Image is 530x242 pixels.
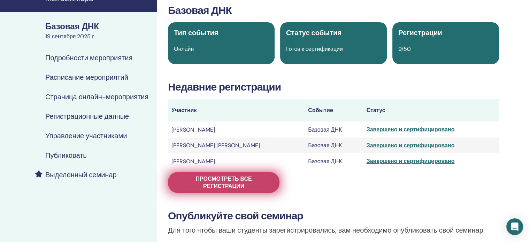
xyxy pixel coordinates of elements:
[171,107,197,114] font: Участник
[174,28,218,37] font: Тип события
[168,209,303,223] font: Опубликуйте свой семинар
[45,73,128,82] font: Расписание мероприятий
[45,170,117,179] font: Выделенный семинар
[45,53,132,62] font: Подробности мероприятия
[286,45,343,53] font: Готов к сертификации
[367,126,455,133] font: Завершено и сертифицировано
[45,21,99,32] font: Базовая ДНК
[168,172,279,193] a: Просмотреть все регистрации
[171,158,215,165] font: [PERSON_NAME]
[45,131,127,140] font: Управление участниками
[45,33,95,40] font: 19 сентября 2025 г.
[286,28,341,37] font: Статус события
[45,92,148,101] font: Страница онлайн-мероприятия
[398,28,442,37] font: Регистрации
[367,142,455,149] font: Завершено и сертифицировано
[168,80,281,94] font: Недавние регистрации
[367,107,385,114] font: Статус
[174,45,194,53] font: Онлайн
[168,226,485,235] font: Для того чтобы ваши студенты зарегистрировались, вам необходимо опубликовать свой семинар.
[308,107,333,114] font: Событие
[398,45,411,53] font: 9/50
[41,21,157,41] a: Базовая ДНК19 сентября 2025 г.
[45,151,87,160] font: Публиковать
[308,158,342,165] font: Базовая ДНК
[367,157,455,165] font: Завершено и сертифицировано
[45,112,129,121] font: Регистрационные данные
[171,142,260,149] font: [PERSON_NAME] [PERSON_NAME]
[168,3,232,17] font: Базовая ДНК
[308,126,342,133] font: Базовая ДНК
[506,218,523,235] div: Открытый Интерком Мессенджер
[308,142,342,149] font: Базовая ДНК
[195,175,252,190] font: Просмотреть все регистрации
[171,126,215,133] font: [PERSON_NAME]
